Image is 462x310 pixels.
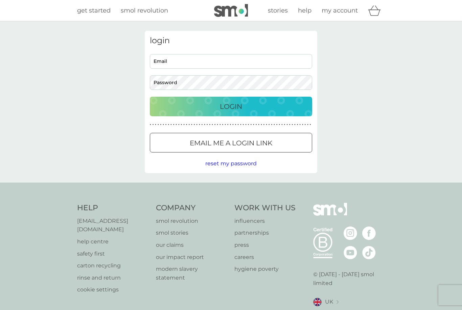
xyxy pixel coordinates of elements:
[156,265,228,282] a: modern slavery statement
[284,123,285,126] p: ●
[232,123,234,126] p: ●
[230,123,231,126] p: ●
[258,123,259,126] p: ●
[234,253,296,262] p: careers
[150,97,312,116] button: Login
[274,123,275,126] p: ●
[307,123,308,126] p: ●
[271,123,272,126] p: ●
[269,123,270,126] p: ●
[253,123,254,126] p: ●
[77,203,149,213] h4: Help
[268,7,288,14] span: stories
[155,123,156,126] p: ●
[279,123,280,126] p: ●
[248,123,249,126] p: ●
[220,123,221,126] p: ●
[168,123,169,126] p: ●
[156,203,228,213] h4: Company
[202,123,203,126] p: ●
[194,123,195,126] p: ●
[121,6,168,16] a: smol revolution
[121,7,168,14] span: smol revolution
[256,123,257,126] p: ●
[276,123,278,126] p: ●
[77,273,149,282] a: rinse and return
[209,123,210,126] p: ●
[181,123,182,126] p: ●
[261,123,262,126] p: ●
[190,138,272,148] p: Email me a login link
[243,123,244,126] p: ●
[313,298,322,306] img: UK flag
[214,4,248,17] img: smol
[178,123,180,126] p: ●
[77,249,149,258] a: safety first
[234,203,296,213] h4: Work With Us
[204,123,205,126] p: ●
[212,123,213,126] p: ●
[77,6,111,16] a: get started
[77,217,149,234] p: [EMAIL_ADDRESS][DOMAIN_NAME]
[160,123,162,126] p: ●
[163,123,164,126] p: ●
[362,226,376,240] img: visit the smol Facebook page
[77,7,111,14] span: get started
[322,6,358,16] a: my account
[362,246,376,259] img: visit the smol Tiktok page
[297,123,298,126] p: ●
[234,229,296,237] a: partnerships
[217,123,218,126] p: ●
[294,123,296,126] p: ●
[245,123,247,126] p: ●
[207,123,208,126] p: ●
[234,217,296,225] a: influencers
[313,270,385,287] p: © [DATE] - [DATE] smol limited
[250,123,252,126] p: ●
[170,123,172,126] p: ●
[205,160,257,167] span: reset my password
[266,123,267,126] p: ●
[234,241,296,249] a: press
[286,123,288,126] p: ●
[344,226,357,240] img: visit the smol Instagram page
[325,297,333,306] span: UK
[298,6,311,16] a: help
[173,123,175,126] p: ●
[302,123,303,126] p: ●
[235,123,236,126] p: ●
[227,123,229,126] p: ●
[289,123,291,126] p: ●
[299,123,301,126] p: ●
[214,123,216,126] p: ●
[183,123,185,126] p: ●
[77,285,149,294] a: cookie settings
[310,123,311,126] p: ●
[186,123,187,126] p: ●
[156,241,228,249] a: our claims
[298,7,311,14] span: help
[156,229,228,237] a: smol stories
[165,123,167,126] p: ●
[240,123,241,126] p: ●
[205,159,257,168] button: reset my password
[220,101,242,112] p: Login
[344,246,357,259] img: visit the smol Youtube page
[156,253,228,262] p: our impact report
[234,265,296,273] p: hygiene poverty
[268,6,288,16] a: stories
[237,123,239,126] p: ●
[263,123,265,126] p: ●
[368,4,385,17] div: basket
[153,123,154,126] p: ●
[158,123,159,126] p: ●
[292,123,293,126] p: ●
[156,217,228,225] p: smol revolution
